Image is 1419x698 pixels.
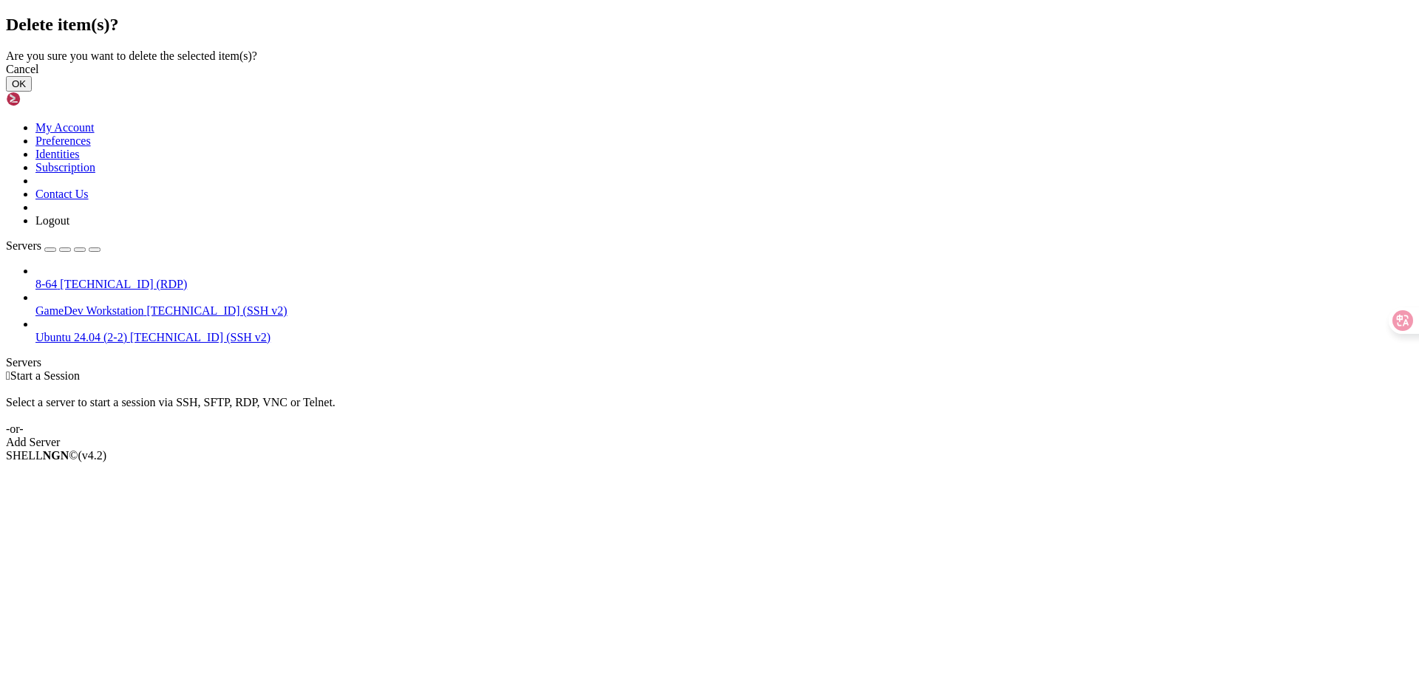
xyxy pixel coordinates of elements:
a: GameDev Workstation [TECHNICAL_ID] (SSH v2) [35,304,1413,318]
a: Preferences [35,134,91,147]
b: NGN [43,449,69,462]
li: GameDev Workstation [TECHNICAL_ID] (SSH v2) [35,291,1413,318]
span: [TECHNICAL_ID] (SSH v2) [130,331,270,343]
li: Ubuntu 24.04 (2-2) [TECHNICAL_ID] (SSH v2) [35,318,1413,344]
img: Shellngn [6,92,91,106]
span: [TECHNICAL_ID] (SSH v2) [146,304,287,317]
span:  [6,369,10,382]
span: Servers [6,239,41,252]
a: Subscription [35,161,95,174]
span: Start a Session [10,369,80,382]
span: [TECHNICAL_ID] (RDP) [60,278,187,290]
span: GameDev Workstation [35,304,143,317]
h2: Delete item(s)? [6,15,1413,35]
span: SHELL © [6,449,106,462]
span: 4.2.0 [78,449,107,462]
a: Identities [35,148,80,160]
a: 8-64 [TECHNICAL_ID] (RDP) [35,278,1413,291]
li: 8-64 [TECHNICAL_ID] (RDP) [35,264,1413,291]
div: Are you sure you want to delete the selected item(s)? [6,49,1413,63]
div: Servers [6,356,1413,369]
div: Cancel [6,63,1413,76]
div: Select a server to start a session via SSH, SFTP, RDP, VNC or Telnet. -or- [6,383,1413,436]
button: OK [6,76,32,92]
a: My Account [35,121,95,134]
span: Ubuntu 24.04 (2-2) [35,331,127,343]
span: 8-64 [35,278,57,290]
a: Servers [6,239,101,252]
a: Contact Us [35,188,89,200]
a: Logout [35,214,69,227]
div: Add Server [6,436,1413,449]
a: Ubuntu 24.04 (2-2) [TECHNICAL_ID] (SSH v2) [35,331,1413,344]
